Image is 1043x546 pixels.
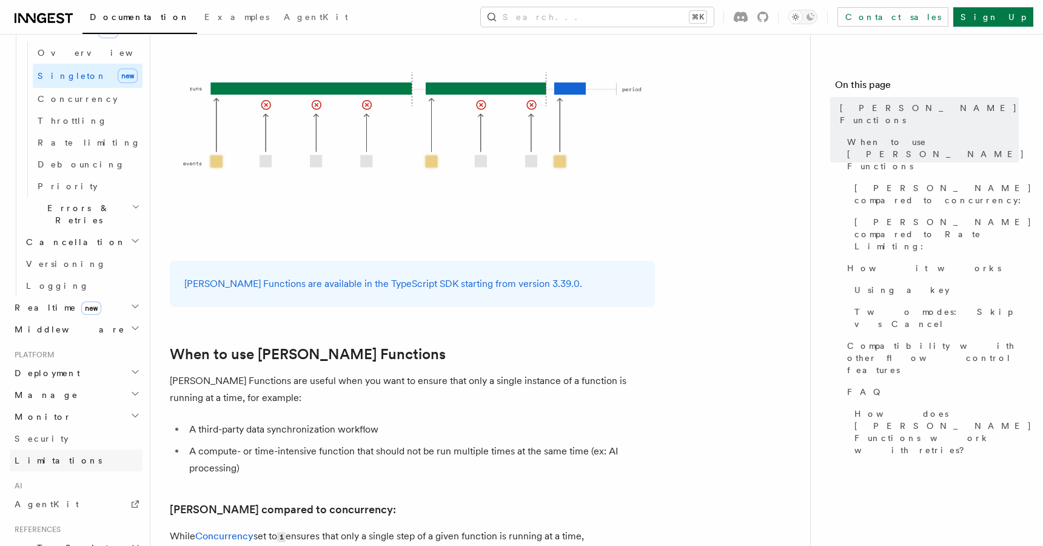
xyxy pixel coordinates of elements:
[33,153,143,175] a: Debouncing
[10,302,101,314] span: Realtime
[21,231,143,253] button: Cancellation
[38,138,141,147] span: Rate limiting
[10,389,78,401] span: Manage
[953,7,1033,27] a: Sign Up
[26,281,89,291] span: Logging
[90,12,190,22] span: Documentation
[277,532,286,542] code: 1
[850,301,1019,335] a: Two modes: Skip vs Cancel
[38,94,118,104] span: Concurrency
[38,48,163,58] span: Overview
[837,7,948,27] a: Contact sales
[10,493,143,515] a: AgentKit
[10,362,143,384] button: Deployment
[850,403,1019,461] a: How does [PERSON_NAME] Functions work with retries?
[835,78,1019,97] h4: On this page
[21,42,143,197] div: Flow Controlnew
[118,69,138,83] span: new
[33,42,143,64] a: Overview
[10,367,80,379] span: Deployment
[10,297,143,318] button: Realtimenew
[33,110,143,132] a: Throttling
[10,428,143,450] a: Security
[850,279,1019,301] a: Using a key
[82,4,197,34] a: Documentation
[21,236,126,248] span: Cancellation
[170,372,655,406] p: [PERSON_NAME] Functions are useful when you want to ensure that only a single instance of a funct...
[38,181,98,191] span: Priority
[170,501,396,518] a: [PERSON_NAME] compared to concurrency:
[842,381,1019,403] a: FAQ
[33,132,143,153] a: Rate limiting
[840,102,1019,126] span: [PERSON_NAME] Functions
[33,175,143,197] a: Priority
[10,525,61,534] span: References
[38,160,125,169] span: Debouncing
[186,443,655,477] li: A compute- or time-intensive function that should not be run multiple times at the same time (ex:...
[33,64,143,88] a: Singletonnew
[847,136,1025,172] span: When to use [PERSON_NAME] Functions
[38,71,107,81] span: Singleton
[197,4,277,33] a: Examples
[186,421,655,438] li: A third-party data synchronization workflow
[847,262,1001,274] span: How it works
[21,202,132,226] span: Errors & Retries
[689,11,706,23] kbd: ⌘K
[788,10,817,24] button: Toggle dark mode
[847,340,1019,376] span: Compatibility with other flow control features
[854,306,1019,330] span: Two modes: Skip vs Cancel
[15,456,102,465] span: Limitations
[277,4,355,33] a: AgentKit
[854,284,950,296] span: Using a key
[847,386,887,398] span: FAQ
[10,450,143,471] a: Limitations
[842,335,1019,381] a: Compatibility with other flow control features
[170,346,446,363] a: When to use [PERSON_NAME] Functions
[10,323,125,335] span: Middleware
[842,257,1019,279] a: How it works
[850,211,1019,257] a: [PERSON_NAME] compared to Rate Limiting:
[21,275,143,297] a: Logging
[10,406,143,428] button: Monitor
[10,384,143,406] button: Manage
[835,97,1019,131] a: [PERSON_NAME] Functions
[38,116,107,126] span: Throttling
[195,530,253,542] a: Concurrency
[854,216,1032,252] span: [PERSON_NAME] compared to Rate Limiting:
[26,259,106,269] span: Versioning
[850,177,1019,211] a: [PERSON_NAME] compared to concurrency:
[33,88,143,110] a: Concurrency
[81,302,101,315] span: new
[842,131,1019,177] a: When to use [PERSON_NAME] Functions
[10,350,55,360] span: Platform
[10,481,22,491] span: AI
[10,411,72,423] span: Monitor
[204,12,269,22] span: Examples
[854,182,1032,206] span: [PERSON_NAME] compared to concurrency:
[184,275,640,292] p: [PERSON_NAME] Functions are available in the TypeScript SDK starting from version 3.39.0.
[170,4,655,246] img: Singleton Functions only process one run at a time.
[21,253,143,275] a: Versioning
[21,197,143,231] button: Errors & Retries
[284,12,348,22] span: AgentKit
[15,434,69,443] span: Security
[15,499,79,509] span: AgentKit
[10,318,143,340] button: Middleware
[854,408,1032,456] span: How does [PERSON_NAME] Functions work with retries?
[481,7,714,27] button: Search...⌘K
